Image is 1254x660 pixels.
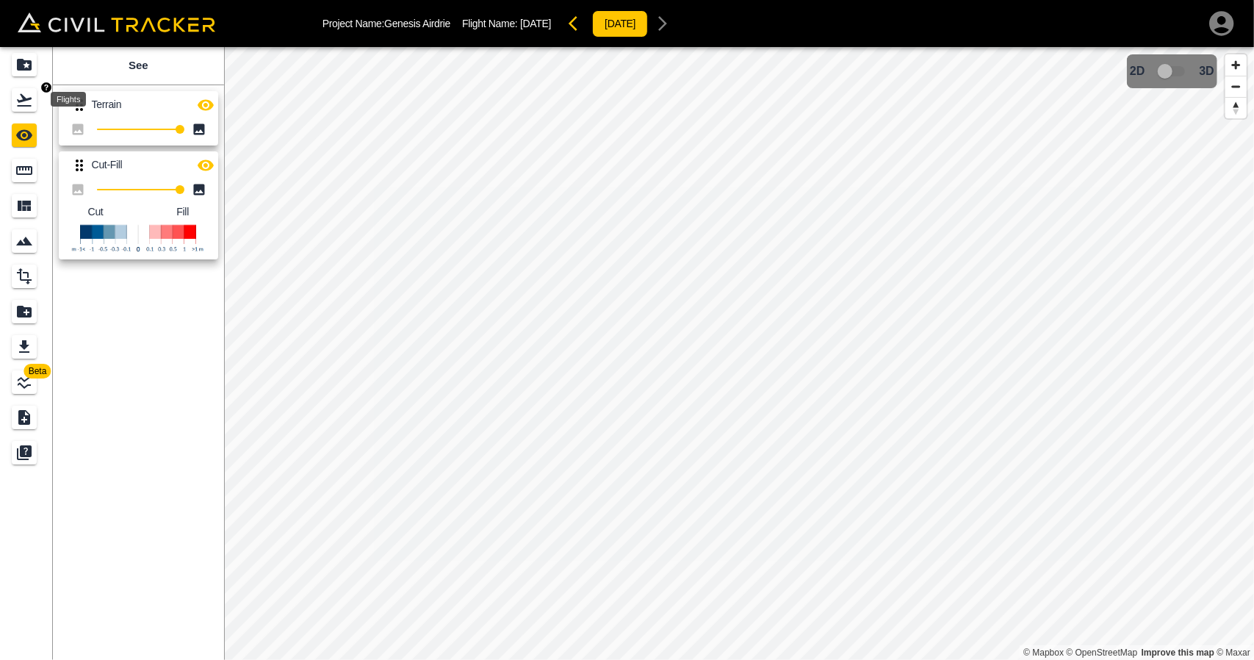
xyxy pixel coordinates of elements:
a: OpenStreetMap [1067,648,1138,658]
button: [DATE] [592,10,648,37]
p: Project Name: Genesis Airdrie [322,18,450,29]
button: Zoom in [1225,54,1247,76]
p: Flight Name: [462,18,551,29]
a: Maxar [1217,648,1250,658]
button: Reset bearing to north [1225,97,1247,118]
span: 3D model not uploaded yet [1151,57,1194,85]
a: Map feedback [1142,648,1214,658]
span: 2D [1130,65,1145,78]
span: 3D [1200,65,1214,78]
canvas: Map [224,47,1254,660]
button: Zoom out [1225,76,1247,97]
a: Mapbox [1023,648,1064,658]
span: [DATE] [520,18,551,29]
div: Flights [51,92,86,107]
img: Civil Tracker [18,12,215,33]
